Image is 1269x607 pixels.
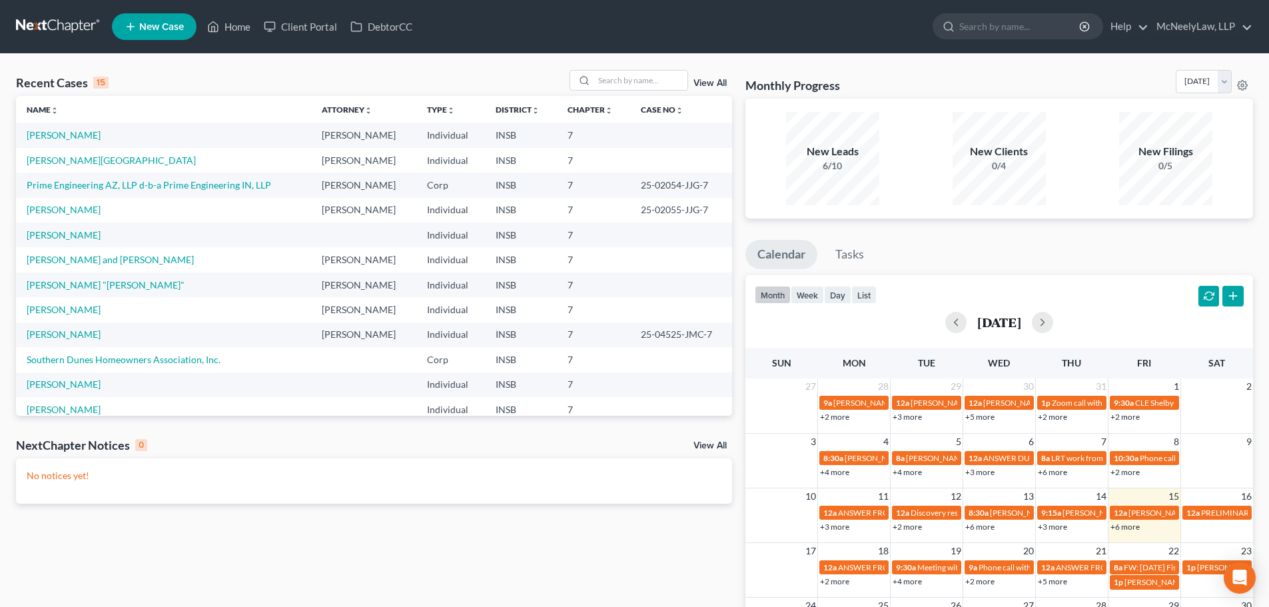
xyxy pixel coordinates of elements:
[1094,543,1108,559] span: 21
[1124,577,1230,587] span: [PERSON_NAME]- Deposition
[851,286,877,304] button: list
[1038,467,1067,477] a: +6 more
[820,522,849,532] a: +3 more
[27,469,721,482] p: No notices yet!
[135,439,147,451] div: 0
[1172,434,1180,450] span: 8
[804,378,817,394] span: 27
[791,286,824,304] button: week
[838,562,994,572] span: ANSWER FROM DEFENDANTS DUE [DATE]
[843,357,866,368] span: Mon
[257,15,344,39] a: Client Portal
[311,148,416,173] td: [PERSON_NAME]
[416,322,485,347] td: Individual
[1041,508,1061,518] span: 9:15a
[416,372,485,397] td: Individual
[485,372,557,397] td: INSB
[896,398,909,408] span: 12a
[1041,453,1050,463] span: 8a
[820,412,849,422] a: +2 more
[485,247,557,272] td: INSB
[557,148,630,173] td: 7
[568,105,613,115] a: Chapterunfold_more
[977,315,1021,329] h2: [DATE]
[786,159,879,173] div: 6/10
[557,123,630,147] td: 7
[1167,543,1180,559] span: 22
[983,453,1146,463] span: ANSWER DUE FROM HAEP CAPITAL 3 [DATE]
[772,357,791,368] span: Sun
[838,508,1005,518] span: ANSWER FROM [PERSON_NAME] DUE [DATE]
[804,543,817,559] span: 17
[1022,543,1035,559] span: 20
[823,240,876,269] a: Tasks
[877,378,890,394] span: 28
[969,508,989,518] span: 8:30a
[416,273,485,297] td: Individual
[447,107,455,115] i: unfold_more
[833,398,1027,408] span: [PERSON_NAME] -REMOTE ATTORNEY CONFERENCE
[1041,562,1055,572] span: 12a
[27,354,220,365] a: Southern Dunes Homeowners Association, Inc.
[896,562,916,572] span: 9:30a
[201,15,257,39] a: Home
[1110,412,1140,422] a: +2 more
[979,562,1095,572] span: Phone call with [PERSON_NAME]
[1022,378,1035,394] span: 30
[485,347,557,372] td: INSB
[877,488,890,504] span: 11
[1052,398,1166,408] span: Zoom call with [PERSON_NAME]
[965,467,995,477] a: +3 more
[416,297,485,322] td: Individual
[969,562,977,572] span: 9a
[27,279,185,291] a: [PERSON_NAME] "[PERSON_NAME]"
[594,71,687,90] input: Search by name...
[557,173,630,197] td: 7
[1140,453,1256,463] span: Phone call with [PERSON_NAME]
[416,247,485,272] td: Individual
[485,397,557,422] td: INSB
[1224,562,1256,594] div: Open Intercom Messenger
[557,372,630,397] td: 7
[1208,357,1225,368] span: Sat
[16,75,109,91] div: Recent Cases
[845,453,966,463] span: [PERSON_NAME]- Review Hearing
[949,488,963,504] span: 12
[1110,522,1140,532] a: +6 more
[93,77,109,89] div: 15
[823,398,832,408] span: 9a
[1038,522,1067,532] a: +3 more
[16,437,147,453] div: NextChapter Notices
[557,223,630,247] td: 7
[27,229,101,241] a: [PERSON_NAME]
[1062,508,1210,518] span: [PERSON_NAME]- Change of Plea Hearing
[1110,467,1140,477] a: +2 more
[896,508,909,518] span: 12a
[485,148,557,173] td: INSB
[823,562,837,572] span: 12a
[364,107,372,115] i: unfold_more
[965,522,995,532] a: +6 more
[27,179,271,191] a: Prime Engineering AZ, LLP d-b-a Prime Engineering IN, LLP
[630,322,732,347] td: 25-04525-JMC-7
[809,434,817,450] span: 3
[496,105,540,115] a: Districtunfold_more
[1056,562,1242,572] span: ANSWER FROM MDC CONSTRUCTION DUE [DATE]
[485,123,557,147] td: INSB
[1150,15,1252,39] a: McNeelyLaw, LLP
[965,412,995,422] a: +5 more
[557,247,630,272] td: 7
[823,508,837,518] span: 12a
[416,148,485,173] td: Individual
[416,173,485,197] td: Corp
[969,398,982,408] span: 12a
[557,347,630,372] td: 7
[955,434,963,450] span: 5
[911,508,1038,518] span: Discovery responses due to Plaintff's
[820,576,849,586] a: +2 more
[27,105,59,115] a: Nameunfold_more
[804,488,817,504] span: 10
[1094,378,1108,394] span: 31
[1119,159,1212,173] div: 0/5
[532,107,540,115] i: unfold_more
